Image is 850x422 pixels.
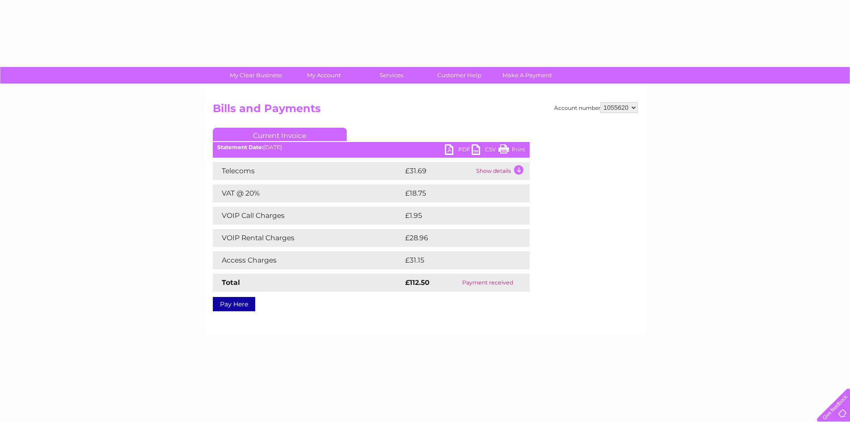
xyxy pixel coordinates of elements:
a: Services [355,67,428,84]
td: Access Charges [213,251,403,269]
h2: Bills and Payments [213,102,638,119]
a: Current Invoice [213,128,347,141]
a: Pay Here [213,297,255,311]
td: VAT @ 20% [213,184,403,202]
td: Show details [474,162,530,180]
a: Customer Help [423,67,496,84]
td: £31.15 [403,251,510,269]
div: Account number [554,102,638,113]
a: My Clear Business [219,67,293,84]
td: VOIP Call Charges [213,207,403,225]
a: Make A Payment [490,67,564,84]
strong: Total [222,278,240,287]
div: [DATE] [213,144,530,150]
td: Telecoms [213,162,403,180]
a: CSV [472,144,498,157]
td: Payment received [446,274,529,292]
b: Statement Date: [217,144,263,150]
td: £1.95 [403,207,508,225]
strong: £112.50 [405,278,430,287]
a: Print [498,144,525,157]
td: £18.75 [403,184,511,202]
td: £28.96 [403,229,512,247]
a: My Account [287,67,361,84]
a: PDF [445,144,472,157]
td: £31.69 [403,162,474,180]
td: VOIP Rental Charges [213,229,403,247]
